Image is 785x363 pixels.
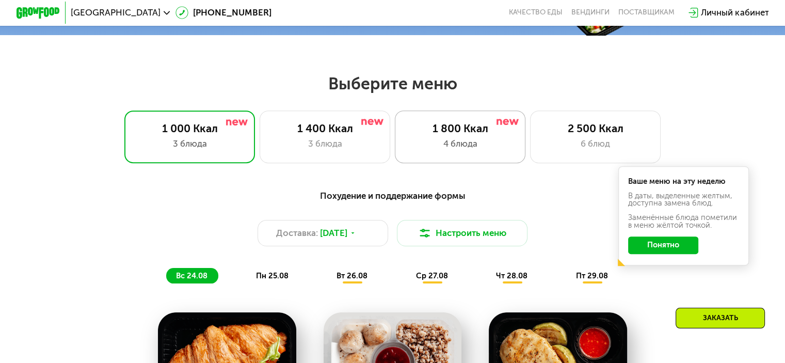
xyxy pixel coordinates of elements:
[35,73,750,94] h2: Выберите меню
[628,178,740,185] div: Ваше меню на эту неделю
[71,8,161,17] span: [GEOGRAPHIC_DATA]
[628,192,740,208] div: В даты, выделенные желтым, доступна замена блюд.
[571,8,610,17] a: Вендинги
[576,271,608,280] span: пт 29.08
[406,137,514,150] div: 4 блюда
[618,8,675,17] div: поставщикам
[70,189,715,202] div: Похудение и поддержание формы
[337,271,367,280] span: вт 26.08
[628,214,740,229] div: Заменённые блюда пометили в меню жёлтой точкой.
[496,271,527,280] span: чт 28.08
[320,227,347,240] span: [DATE]
[175,6,271,19] a: [PHONE_NUMBER]
[406,122,514,135] div: 1 800 Ккал
[628,236,698,254] button: Понятно
[271,137,379,150] div: 3 блюда
[397,220,528,246] button: Настроить меню
[276,227,318,240] span: Доставка:
[416,271,448,280] span: ср 27.08
[271,122,379,135] div: 1 400 Ккал
[256,271,289,280] span: пн 25.08
[541,122,649,135] div: 2 500 Ккал
[541,137,649,150] div: 6 блюд
[701,6,768,19] div: Личный кабинет
[136,122,244,135] div: 1 000 Ккал
[676,308,765,328] div: Заказать
[136,137,244,150] div: 3 блюда
[176,271,207,280] span: вс 24.08
[509,8,563,17] a: Качество еды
